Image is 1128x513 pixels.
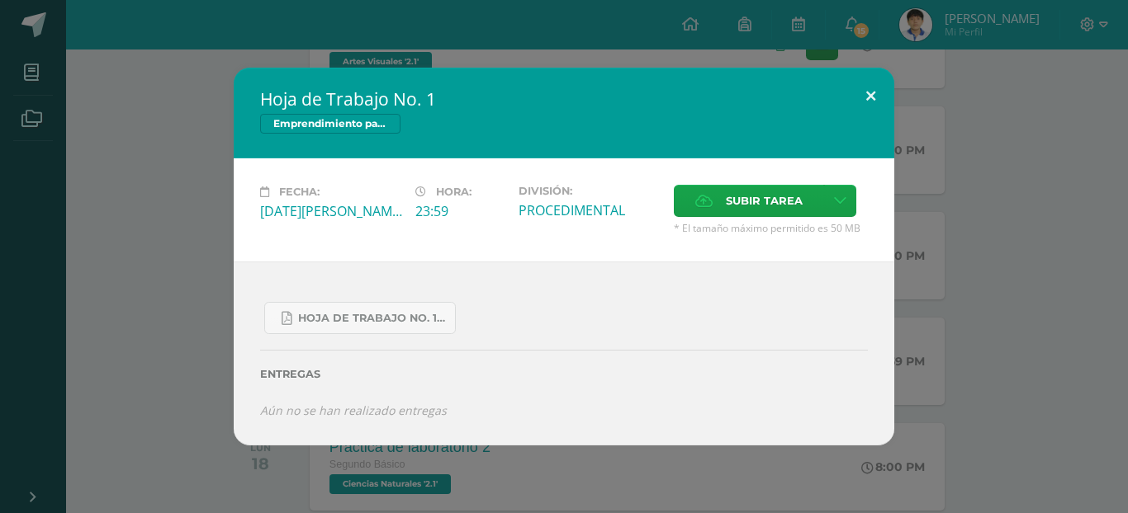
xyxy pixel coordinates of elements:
label: División: [519,185,661,197]
span: Fecha: [279,186,320,198]
span: Emprendimiento para la Productividad [260,114,400,134]
h2: Hoja de Trabajo No. 1 [260,87,868,111]
div: 23:59 [415,202,505,220]
span: Subir tarea [726,186,803,216]
label: Entregas [260,368,868,380]
span: * El tamaño máximo permitido es 50 MB [674,221,868,235]
button: Close (Esc) [847,68,894,124]
i: Aún no se han realizado entregas [260,402,447,418]
span: Hora: [436,186,472,198]
a: Hoja de Trabajo No. 1.pdf [264,302,456,334]
div: PROCEDIMENTAL [519,201,661,219]
span: Hoja de Trabajo No. 1.pdf [298,312,447,325]
div: [DATE][PERSON_NAME] [260,202,402,220]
